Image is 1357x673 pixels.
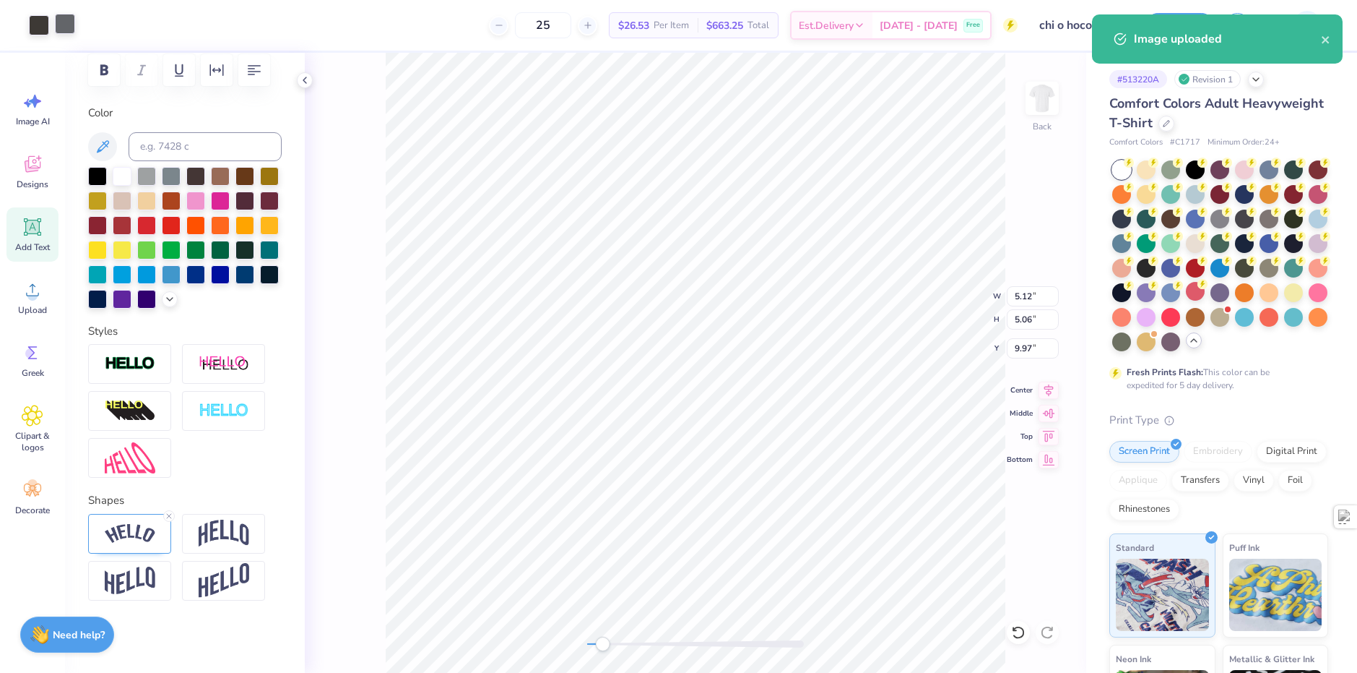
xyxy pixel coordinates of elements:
div: Accessibility label [596,637,610,651]
img: Puff Ink [1229,559,1322,631]
span: $26.53 [618,18,649,33]
div: Rhinestones [1109,499,1179,520]
span: Middle [1007,408,1033,419]
span: Metallic & Glitter Ink [1229,651,1314,666]
span: Puff Ink [1229,540,1260,555]
span: Standard [1116,540,1154,555]
img: Stroke [105,356,155,372]
div: Screen Print [1109,441,1179,463]
span: Comfort Colors [1109,137,1163,149]
a: VS [1268,11,1328,40]
span: Total [747,18,769,33]
img: Flag [105,567,155,595]
strong: Need help? [53,628,105,642]
span: Add Text [15,241,50,253]
span: Per Item [654,18,689,33]
img: Arc [105,524,155,544]
span: Top [1007,431,1033,442]
div: This color can be expedited for 5 day delivery. [1127,366,1304,392]
img: Back [1028,84,1057,113]
label: Shapes [88,492,124,509]
div: Vinyl [1234,470,1274,492]
span: Decorate [15,505,50,516]
span: Comfort Colors Adult Heavyweight T-Shirt [1109,95,1324,132]
span: Upload [18,304,47,316]
span: Bottom [1007,454,1033,466]
span: Neon Ink [1116,651,1151,666]
div: Embroidery [1184,441,1252,463]
div: Digital Print [1257,441,1327,463]
img: Free Distort [105,442,155,473]
span: # C1717 [1170,137,1200,149]
img: Rise [199,563,249,599]
div: Transfers [1171,470,1229,492]
span: Est. Delivery [799,18,854,33]
span: Clipart & logos [9,430,56,453]
div: Back [1033,120,1052,133]
img: Standard [1116,559,1209,631]
button: close [1321,30,1331,48]
img: Arch [199,520,249,547]
div: Revision 1 [1174,70,1241,88]
input: Untitled Design [1028,11,1135,40]
img: Volodymyr Sobko [1293,11,1322,40]
span: [DATE] - [DATE] [880,18,958,33]
img: Shadow [199,355,249,373]
img: Negative Space [199,403,249,419]
input: – – [515,12,571,38]
span: Greek [22,367,44,379]
span: Free [966,20,980,30]
img: 3D Illusion [105,400,155,423]
div: Image uploaded [1134,30,1321,48]
div: # 513220A [1109,70,1167,88]
span: Center [1007,385,1033,396]
span: Minimum Order: 24 + [1208,137,1280,149]
strong: Fresh Prints Flash: [1127,366,1203,378]
label: Color [88,105,282,121]
div: Applique [1109,470,1167,492]
label: Styles [88,323,118,340]
span: Designs [17,179,48,190]
input: e.g. 7428 c [129,132,282,161]
div: Print Type [1109,412,1328,429]
div: Foil [1278,470,1312,492]
span: $663.25 [706,18,743,33]
span: Image AI [16,116,50,127]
